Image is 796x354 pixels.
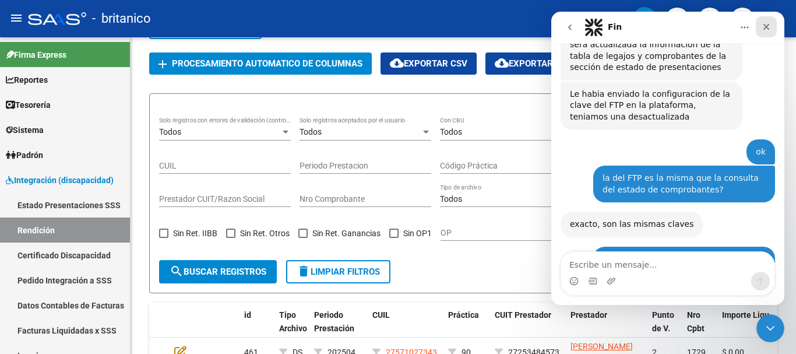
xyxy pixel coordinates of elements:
[372,310,390,320] span: CUIL
[381,52,477,74] button: Exportar CSV
[170,264,184,278] mat-icon: search
[570,310,607,320] span: Prestador
[495,58,596,69] span: Exportar para SSS
[443,303,490,354] datatable-header-cell: Práctica
[297,264,311,278] mat-icon: delete
[244,310,251,320] span: id
[6,48,66,61] span: Firma Express
[440,194,462,204] span: Todos
[6,149,43,162] span: Padrón
[274,303,309,354] datatable-header-cell: Tipo Archivo
[551,12,784,305] iframe: Intercom live chat
[652,310,674,333] span: Punto de V.
[297,267,380,277] span: Limpiar filtros
[6,99,51,111] span: Tesorería
[6,124,44,136] span: Sistema
[566,303,647,354] datatable-header-cell: Prestador
[6,174,114,187] span: Integración (discapacidad)
[92,6,151,31] span: - britanico
[682,303,717,354] datatable-header-cell: Nro Cpbt
[312,226,381,240] span: Sin Ret. Ganancias
[687,310,705,333] span: Nro Cpbt
[722,310,772,320] span: Importe Liqu.
[172,59,362,69] span: Procesamiento automatico de columnas
[440,127,462,136] span: Todos
[717,303,781,354] datatable-header-cell: Importe Liqu.
[170,267,266,277] span: Buscar registros
[159,127,181,136] span: Todos
[239,303,274,354] datatable-header-cell: id
[300,127,322,136] span: Todos
[240,226,290,240] span: Sin Ret. Otros
[309,303,368,354] datatable-header-cell: Periodo Prestación
[448,310,479,320] span: Práctica
[647,303,682,354] datatable-header-cell: Punto de V.
[279,310,307,333] span: Tipo Archivo
[390,56,404,70] mat-icon: cloud_download
[149,52,372,74] button: Procesamiento automatico de columnas
[368,303,443,354] datatable-header-cell: CUIL
[490,303,566,354] datatable-header-cell: CUIT Prestador
[495,56,509,70] mat-icon: cloud_download
[173,226,217,240] span: Sin Ret. IIBB
[286,260,390,283] button: Limpiar filtros
[159,260,277,283] button: Buscar registros
[314,310,354,333] span: Periodo Prestación
[6,73,48,86] span: Reportes
[9,11,23,25] mat-icon: menu
[390,58,467,69] span: Exportar CSV
[156,57,170,71] mat-icon: add
[403,226,432,240] span: Sin OP1
[756,314,784,342] iframe: Intercom live chat
[485,52,605,74] button: Exportar para SSS
[495,310,551,320] span: CUIT Prestador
